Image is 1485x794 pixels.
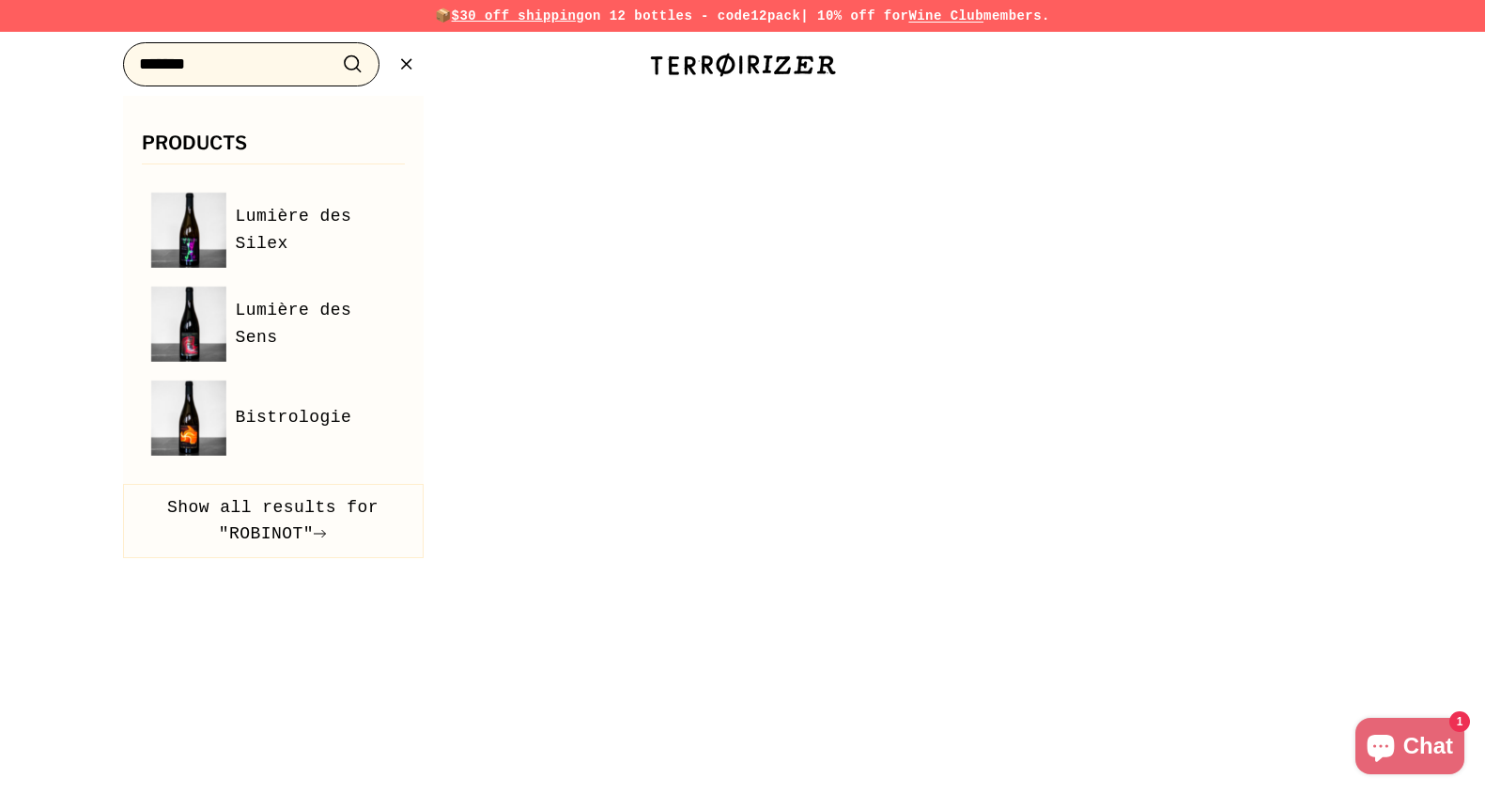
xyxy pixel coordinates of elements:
[151,193,395,268] a: Lumière des Silex Lumière des Silex
[236,297,395,351] span: Lumière des Sens
[151,287,226,362] img: Lumière des Sens
[236,203,395,257] span: Lumière des Silex
[452,8,585,23] span: $30 off shipping
[750,8,800,23] strong: 12pack
[151,287,395,362] a: Lumière des Sens Lumière des Sens
[908,8,983,23] a: Wine Club
[1350,718,1470,779] inbox-online-store-chat: Shopify online store chat
[151,381,395,456] a: Bistrologie Bistrologie
[236,404,352,431] span: Bistrologie
[142,133,405,164] h3: Products
[123,484,424,559] button: Show all results for "ROBINOT"
[151,381,226,456] img: Bistrologie
[76,6,1410,26] p: 📦 on 12 bottles - code | 10% off for members.
[151,193,226,268] img: Lumière des Silex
